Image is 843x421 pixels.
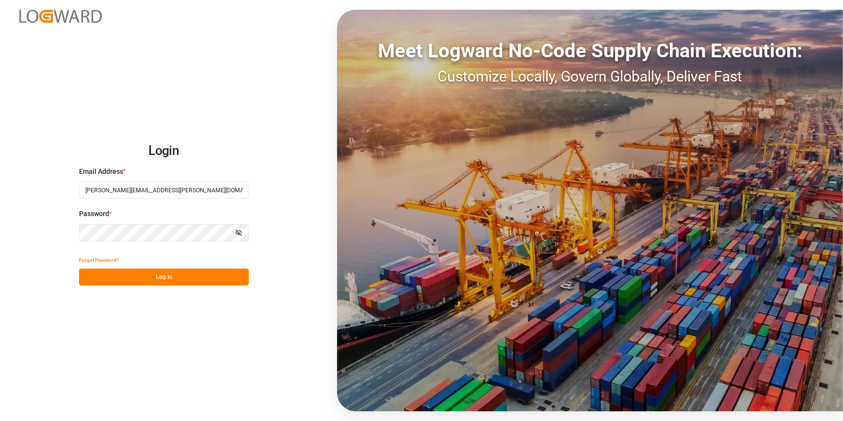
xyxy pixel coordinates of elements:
h2: Login [79,135,249,167]
input: Enter your email [79,182,249,199]
img: Logward_new_orange.png [19,10,102,23]
button: Forgot Password? [79,252,119,269]
button: Log In [79,269,249,286]
span: Email Address [79,167,123,177]
div: Customize Locally, Govern Globally, Deliver Fast [337,66,843,87]
span: Password [79,209,109,219]
div: Meet Logward No-Code Supply Chain Execution: [337,36,843,66]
